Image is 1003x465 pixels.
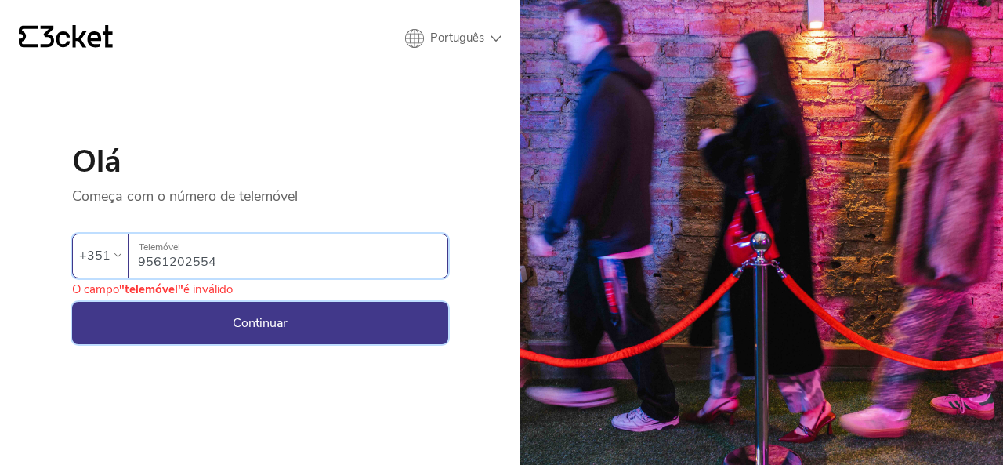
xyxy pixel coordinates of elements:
[129,234,447,260] label: Telemóvel
[79,244,110,267] div: +351
[138,234,447,278] input: Telemóvel
[72,282,233,297] div: O campo é inválido
[19,25,113,52] a: {' '}
[72,302,448,344] button: Continuar
[119,282,183,297] b: "telemóvel"
[72,146,448,177] h1: Olá
[72,177,448,205] p: Começa com o número de telemóvel
[19,26,38,48] g: {' '}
